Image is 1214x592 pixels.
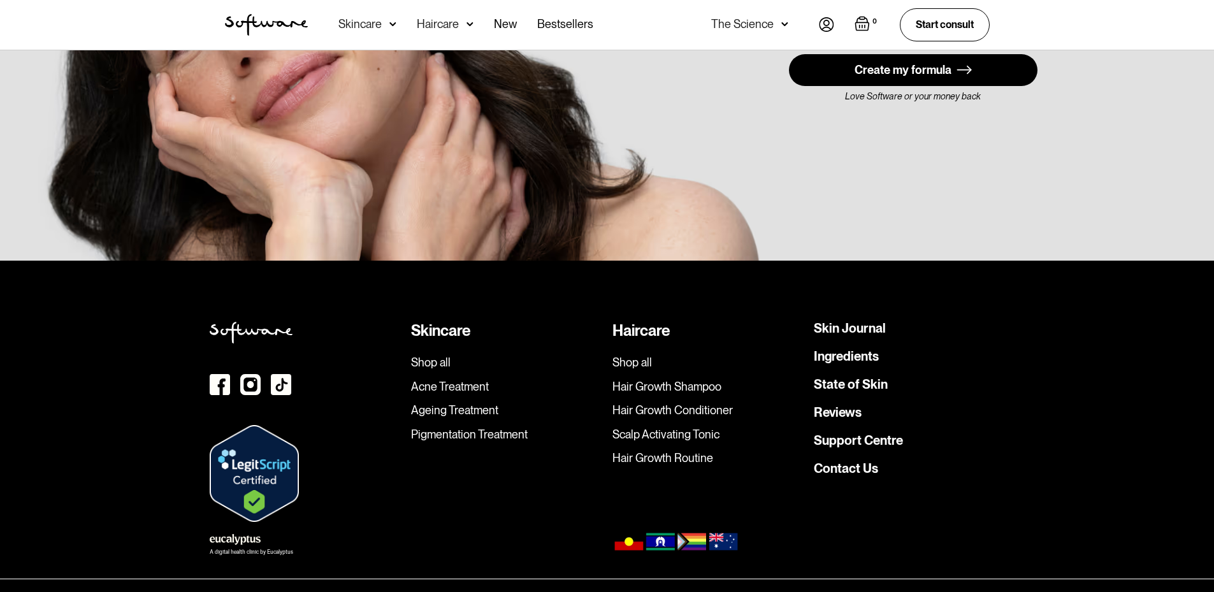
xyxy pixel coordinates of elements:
[612,380,804,394] a: Hair Growth Shampoo
[210,468,299,478] a: Verify LegitScript Approval for www.skin.software
[781,18,788,31] img: arrow down
[612,403,804,417] a: Hair Growth Conditioner
[271,374,291,395] img: TikTok Icon
[225,14,308,36] a: home
[855,64,951,76] div: Create my formula
[612,428,804,442] a: Scalp Activating Tonic
[814,322,886,335] a: Skin Journal
[789,54,1037,86] a: Create my formula
[411,403,602,417] a: Ageing Treatment
[711,18,774,31] div: The Science
[411,322,602,340] div: Skincare
[612,451,804,465] a: Hair Growth Routine
[210,374,230,395] img: Facebook icon
[210,322,293,343] img: Softweare logo
[900,8,990,41] a: Start consult
[466,18,473,31] img: arrow down
[855,16,879,34] a: Open empty cart
[612,322,804,340] div: Haircare
[225,14,308,36] img: Software Logo
[411,428,602,442] a: Pigmentation Treatment
[814,462,878,475] a: Contact Us
[210,550,293,555] div: A digital health clinic by Eucalyptus
[814,350,879,363] a: Ingredients
[210,425,299,522] img: Verify Approval for www.skin.software
[389,18,396,31] img: arrow down
[411,380,602,394] a: Acne Treatment
[814,378,888,391] a: State of Skin
[338,18,382,31] div: Skincare
[814,434,903,447] a: Support Centre
[612,356,804,370] a: Shop all
[411,356,602,370] a: Shop all
[210,532,293,555] a: A digital health clinic by Eucalyptus
[240,374,261,395] img: instagram icon
[870,16,879,27] div: 0
[789,91,1037,102] div: Love Software or your money back
[417,18,459,31] div: Haircare
[814,406,862,419] a: Reviews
